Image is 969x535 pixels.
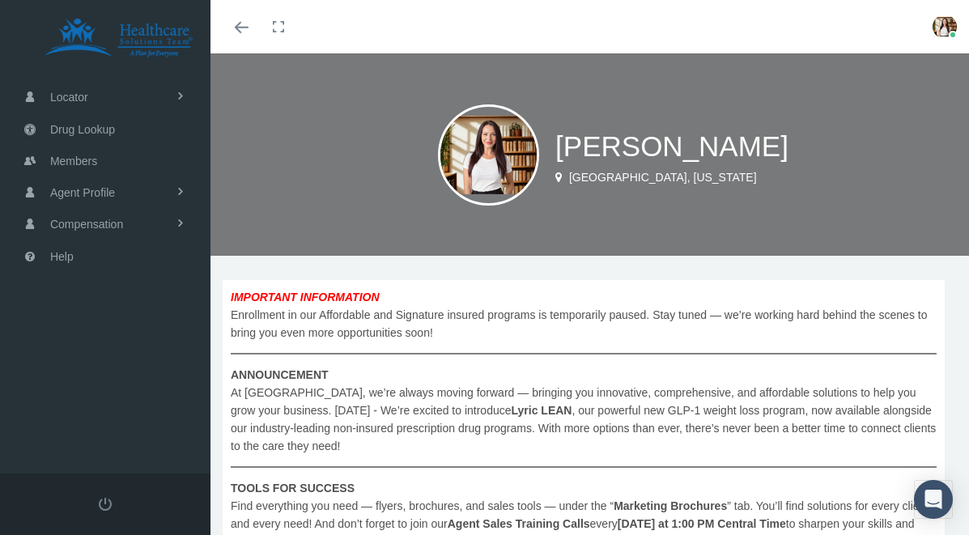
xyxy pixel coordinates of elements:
[50,146,97,176] span: Members
[618,517,786,530] b: [DATE] at 1:00 PM Central Time
[21,18,215,58] img: HEALTHCARE SOLUTIONS TEAM, LLC
[914,480,953,519] div: Open Intercom Messenger
[231,368,329,381] b: ANNOUNCEMENT
[448,517,590,530] b: Agent Sales Training Calls
[50,114,115,145] span: Drug Lookup
[50,209,123,240] span: Compensation
[555,130,788,162] span: [PERSON_NAME]
[50,177,115,208] span: Agent Profile
[50,82,88,113] span: Locator
[614,499,727,512] b: Marketing Brochures
[50,241,74,272] span: Help
[933,15,957,39] img: S_Profile_Picture_11571.png
[569,171,757,184] span: [GEOGRAPHIC_DATA], [US_STATE]
[231,482,355,495] b: TOOLS FOR SUCCESS
[512,404,572,417] b: Lyric LEAN
[438,104,539,206] img: S_Profile_Picture_11571.png
[231,291,380,304] b: IMPORTANT INFORMATION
